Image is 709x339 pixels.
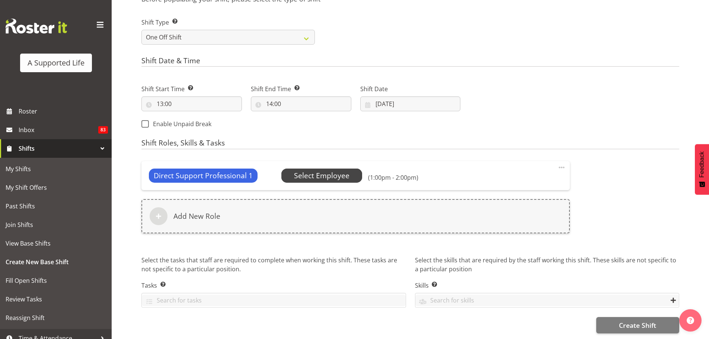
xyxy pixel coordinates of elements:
[2,215,110,234] a: Join Shifts
[6,256,106,268] span: Create New Base Shift
[360,84,461,93] label: Shift Date
[368,174,418,181] h6: (1:00pm - 2:00pm)
[141,96,242,111] input: Click to select...
[6,312,106,323] span: Reassign Shift
[19,143,97,154] span: Shifts
[2,253,110,271] a: Create New Base Shift
[141,84,242,93] label: Shift Start Time
[19,106,108,117] span: Roster
[415,256,680,275] p: Select the skills that are required by the staff working this shift. These skills are not specifi...
[2,178,110,197] a: My Shift Offers
[2,308,110,327] a: Reassign Shift
[6,163,106,175] span: My Shifts
[6,238,106,249] span: View Base Shifts
[149,120,211,128] span: Enable Unpaid Break
[98,126,108,134] span: 83
[415,281,680,290] label: Skills
[2,234,110,253] a: View Base Shifts
[2,290,110,308] a: Review Tasks
[687,317,694,324] img: help-xxl-2.png
[141,139,679,149] h4: Shift Roles, Skills & Tasks
[2,197,110,215] a: Past Shifts
[6,201,106,212] span: Past Shifts
[154,170,253,181] span: Direct Support Professional 1
[141,281,406,290] label: Tasks
[28,57,84,68] div: A Supported Life
[415,295,679,306] input: Search for skills
[251,84,351,93] label: Shift End Time
[141,18,315,27] label: Shift Type
[2,160,110,178] a: My Shifts
[6,219,106,230] span: Join Shifts
[19,124,98,135] span: Inbox
[6,294,106,305] span: Review Tasks
[619,320,656,330] span: Create Shift
[6,275,106,286] span: Fill Open Shifts
[251,96,351,111] input: Click to select...
[2,271,110,290] a: Fill Open Shifts
[6,19,67,33] img: Rosterit website logo
[360,96,461,111] input: Click to select...
[695,144,709,195] button: Feedback - Show survey
[141,57,679,67] h4: Shift Date & Time
[173,212,220,221] h6: Add New Role
[294,170,349,181] span: Select Employee
[596,317,679,333] button: Create Shift
[699,151,705,178] span: Feedback
[141,256,406,275] p: Select the tasks that staff are required to complete when working this shift. These tasks are not...
[142,295,406,306] input: Search for tasks
[6,182,106,193] span: My Shift Offers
